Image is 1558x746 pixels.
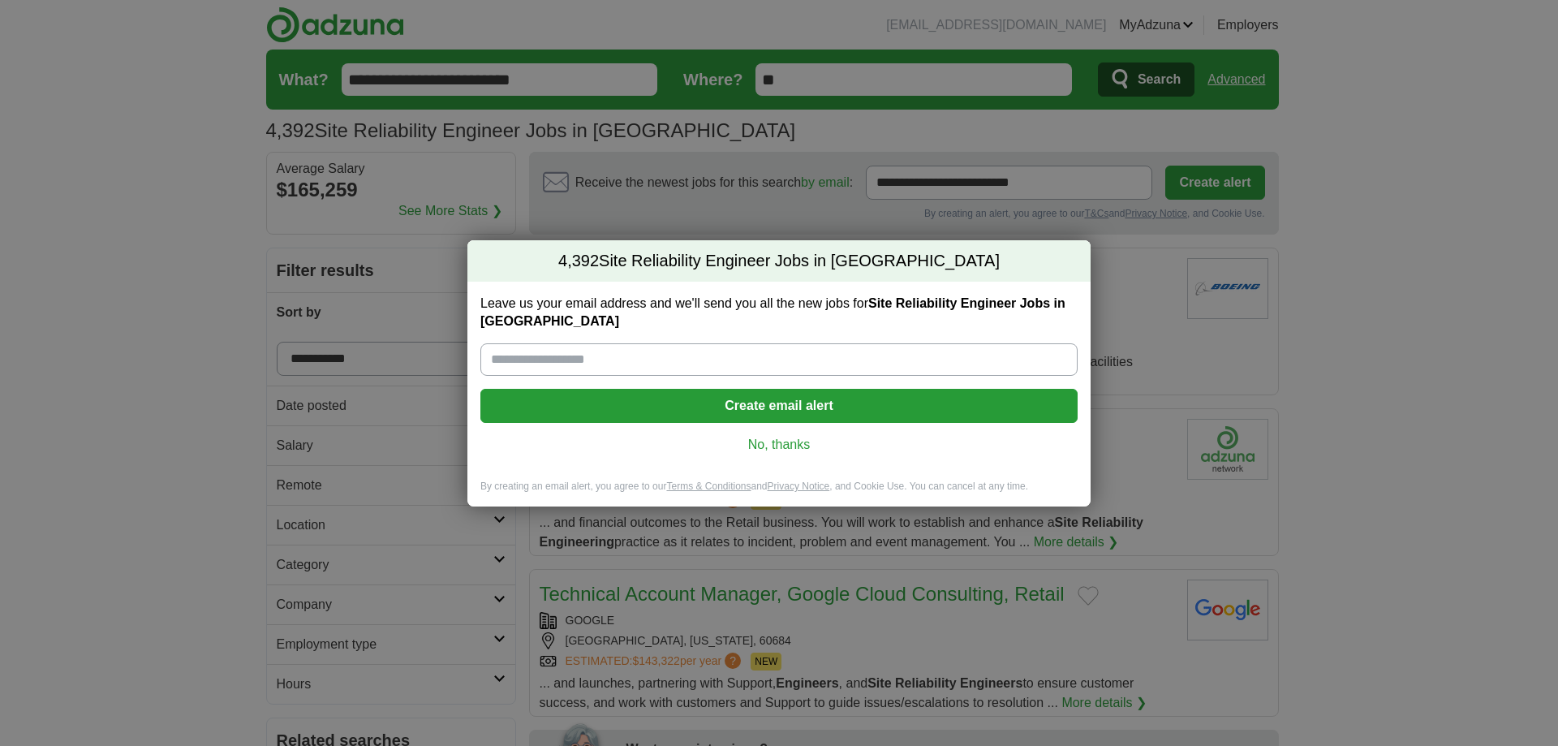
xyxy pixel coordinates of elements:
a: Terms & Conditions [666,481,751,492]
span: 4,392 [558,250,599,273]
h2: Site Reliability Engineer Jobs in [GEOGRAPHIC_DATA] [467,240,1091,282]
a: No, thanks [493,436,1065,454]
button: Create email alert [480,389,1078,423]
label: Leave us your email address and we'll send you all the new jobs for [480,295,1078,330]
div: By creating an email alert, you agree to our and , and Cookie Use. You can cancel at any time. [467,480,1091,507]
a: Privacy Notice [768,481,830,492]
